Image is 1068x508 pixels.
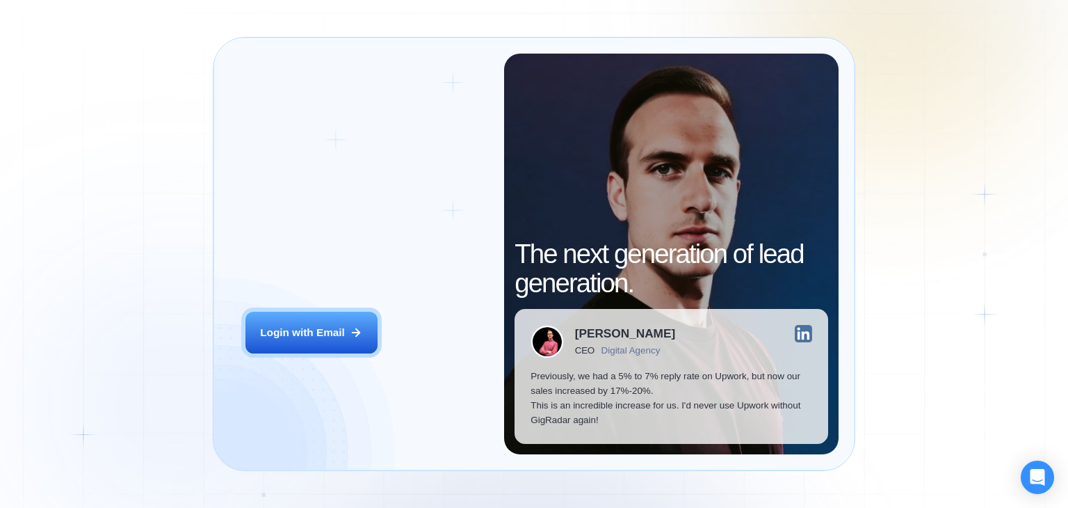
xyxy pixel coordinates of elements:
div: Digital Agency [601,345,661,356]
button: Login with Email [245,312,378,354]
p: Previously, we had a 5% to 7% reply rate on Upwork, but now our sales increased by 17%-20%. This ... [531,369,812,428]
div: Login with Email [260,325,345,340]
div: CEO [575,345,594,356]
div: Open Intercom Messenger [1021,461,1054,494]
div: [PERSON_NAME] [575,328,675,340]
h2: The next generation of lead generation. [515,239,828,298]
